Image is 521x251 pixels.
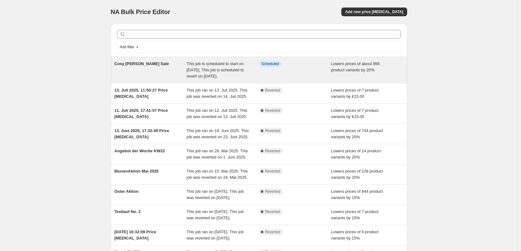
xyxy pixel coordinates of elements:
span: Lowers prices of 7 product variants by €15.00 [331,88,378,99]
span: This job ran on 12. Juli 2025. This job was reverted on 13. Juli 2025. [187,108,247,119]
span: Lowers prices of 844 product variants by 15% [331,189,383,200]
span: Reverted [265,108,280,113]
span: Scheduled [261,61,279,66]
button: Add filter [117,43,142,51]
span: This job ran on [DATE]. This job was reverted on [DATE]. [187,209,244,220]
span: Reverted [265,128,280,133]
span: Oster Aktion [114,189,139,194]
span: Lowers prices of 6 product variants by 15% [331,230,378,240]
span: 11. Juli 2025, 17:41:57 Price [MEDICAL_DATA] [114,108,168,119]
span: Lowers prices of 7 product variants by 15% [331,209,378,220]
span: 13. Juli 2025, 11:50:27 Price [MEDICAL_DATA] [114,88,168,99]
span: This job ran on 13. Juli 2025. This job was reverted on 14. Juli 2025. [187,88,247,99]
span: Reverted [265,209,280,214]
span: Reverted [265,230,280,234]
span: NA Bulk Price Editor [111,8,170,15]
span: Lowers prices of 14 product variants by 20% [331,149,381,159]
span: Reverted [265,149,280,154]
span: Add new price [MEDICAL_DATA] [345,9,403,14]
span: Angebot der Woche KW22 [114,149,165,153]
span: Lowers prices of 7 product variants by €15.00 [331,108,378,119]
span: Lowers prices of 744 product variants by 20% [331,128,383,139]
span: [DATE] 16:32:09 Price [MEDICAL_DATA] [114,230,156,240]
span: This job ran on 19. Juni 2025. This job was reverted on 23. Juni 2025. [187,128,249,139]
span: This job ran on 28. Mai 2025. This job was reverted on 1. Juni 2025. [187,149,248,159]
span: This job ran on 15. Mai 2025. This job was reverted on 19. Mai 2025. [187,169,248,180]
span: Testlauf No. 2 [114,209,141,214]
span: 13. Juni 2025, 17:32:49 Price [MEDICAL_DATA] [114,128,169,139]
span: Cosy [PERSON_NAME] Sale [114,61,169,66]
span: This job ran on [DATE]. This job was reverted on [DATE]. [187,189,244,200]
span: Reverted [265,189,280,194]
span: Add filter [120,45,134,50]
span: Lowers prices of about 956 product variants by 20% [331,61,380,72]
span: This job is scheduled to start on [DATE]. This job is scheduled to revert on [DATE]. [187,61,244,78]
button: Add new price [MEDICAL_DATA] [341,7,407,16]
span: This job ran on [DATE]. This job was reverted on [DATE]. [187,230,244,240]
span: Reverted [265,88,280,93]
span: Reverted [265,169,280,174]
span: BlusenAktion Mai 2025 [114,169,159,173]
span: Lowers prices of 228 product variants by 20% [331,169,383,180]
